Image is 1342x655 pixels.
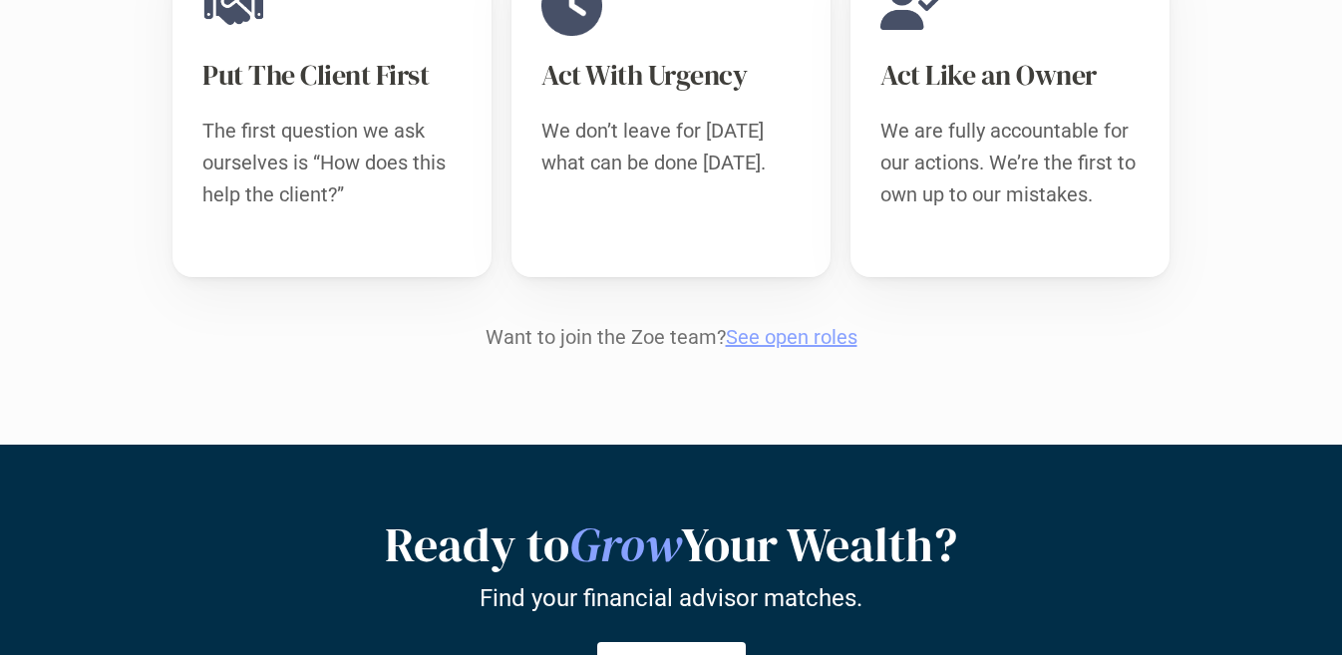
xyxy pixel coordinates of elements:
[726,325,857,349] a: See open roles
[541,56,801,95] h3: Act With Urgency
[172,325,1170,349] p: Want to join the Zoe team?
[172,516,1170,574] h2: Ready to Your Wealth?
[202,115,462,210] p: The first question we ask ourselves is “How does this help the client?”
[880,115,1140,210] p: We are fully accountable for our actions. We’re the first to own up to our mistakes.
[541,115,801,178] p: We don’t leave for [DATE] what can be done [DATE].
[569,511,681,577] em: Grow
[202,56,462,95] h3: Put The Client First
[880,56,1140,95] h3: Act Like an Owner
[480,583,862,612] p: Find your financial advisor matches.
